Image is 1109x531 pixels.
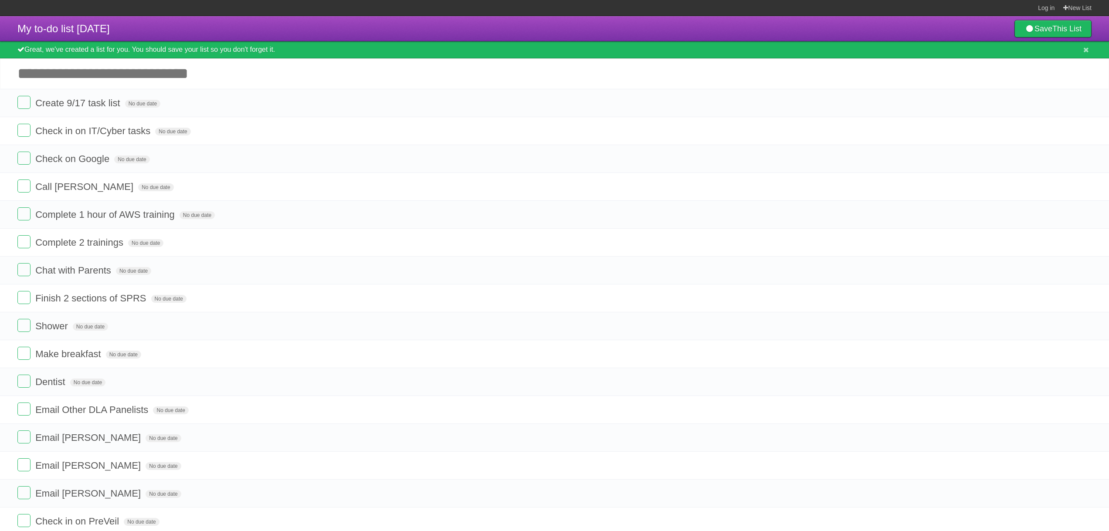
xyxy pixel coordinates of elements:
span: Make breakfast [35,348,103,359]
span: No due date [114,156,149,163]
label: Done [17,179,31,193]
span: Email Other DLA Panelists [35,404,150,415]
label: Done [17,152,31,165]
span: No due date [146,490,181,498]
span: Finish 2 sections of SPRS [35,293,148,304]
span: No due date [146,434,181,442]
label: Done [17,375,31,388]
span: No due date [125,100,160,108]
label: Done [17,458,31,471]
label: Done [17,263,31,276]
span: Check on Google [35,153,112,164]
label: Done [17,402,31,416]
span: Dentist [35,376,67,387]
span: No due date [128,239,163,247]
label: Done [17,514,31,527]
label: Done [17,96,31,109]
span: Email [PERSON_NAME] [35,432,143,443]
label: Done [17,430,31,443]
span: No due date [138,183,173,191]
span: No due date [106,351,141,359]
span: No due date [73,323,108,331]
label: Done [17,207,31,220]
span: Email [PERSON_NAME] [35,488,143,499]
label: Done [17,124,31,137]
span: No due date [151,295,187,303]
span: Email [PERSON_NAME] [35,460,143,471]
label: Done [17,291,31,304]
label: Done [17,235,31,248]
span: No due date [124,518,159,526]
label: Done [17,486,31,499]
span: No due date [146,462,181,470]
span: No due date [153,406,188,414]
span: Complete 2 trainings [35,237,125,248]
label: Done [17,319,31,332]
span: Chat with Parents [35,265,113,276]
label: Done [17,347,31,360]
span: Create 9/17 task list [35,98,122,108]
span: No due date [116,267,151,275]
span: Shower [35,321,70,331]
span: No due date [155,128,190,135]
a: SaveThis List [1014,20,1092,37]
span: No due date [70,379,105,386]
span: Check in on IT/Cyber tasks [35,125,153,136]
b: This List [1052,24,1082,33]
span: My to-do list [DATE] [17,23,110,34]
span: No due date [180,211,215,219]
span: Complete 1 hour of AWS training [35,209,177,220]
span: Check in on PreVeil [35,516,121,527]
span: Call [PERSON_NAME] [35,181,136,192]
